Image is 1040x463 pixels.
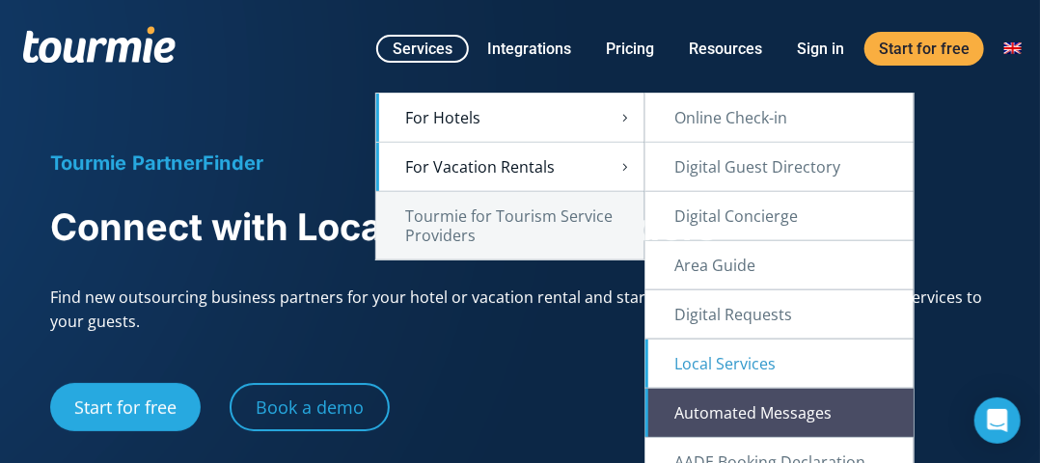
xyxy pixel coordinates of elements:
a: Sign in [782,37,859,61]
a: Resources [674,37,777,61]
a: Automated Messages [645,389,914,437]
a: Digital Concierge [645,192,914,240]
a: Integrations [473,37,586,61]
a: Tourmie for Tourism Service Providers [376,192,644,259]
a: For Vacation Rentals [376,143,644,191]
span: Find new outsourcing business partners for your hotel or vacation rental and start promoting a wi... [50,286,982,332]
span: Connect with Local Service Providers [50,204,717,249]
a: Book a demo [230,383,390,431]
a: For Hotels [376,94,644,142]
a: Switch to [990,37,1036,61]
a: Digital Requests [645,290,914,339]
a: Services [376,35,469,63]
span: Tourmie PartnerFinder [50,151,263,175]
a: Local Services [645,340,914,388]
a: Online Check-in [645,94,914,142]
a: Start for free [864,32,984,66]
a: Digital Guest Directory [645,143,914,191]
a: Pricing [591,37,669,61]
div: Open Intercom Messenger [974,397,1021,444]
a: Area Guide [645,241,914,289]
a: Start for free [50,383,201,431]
